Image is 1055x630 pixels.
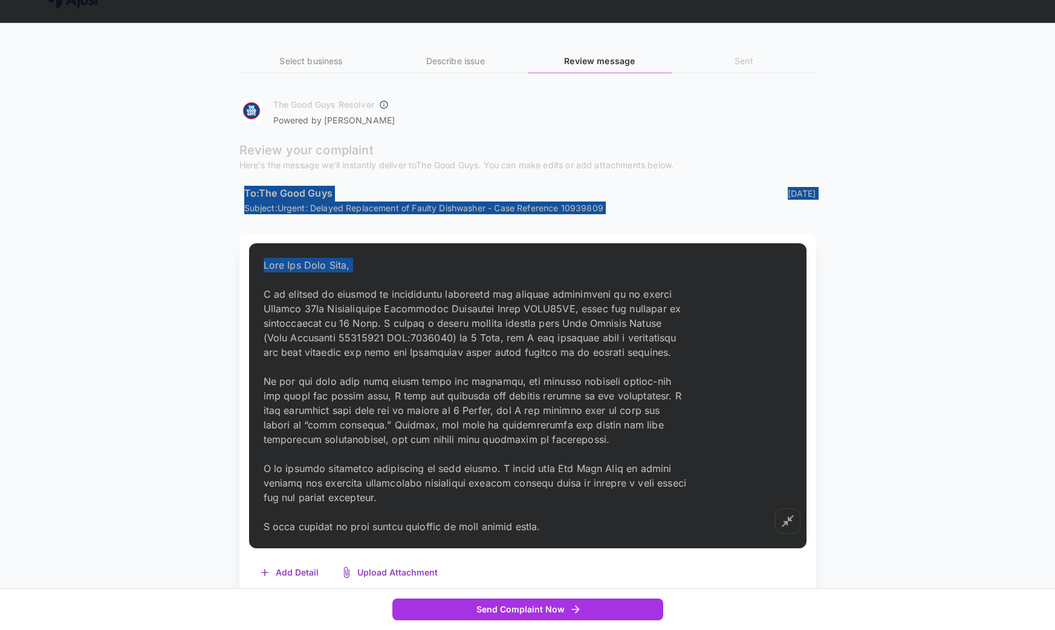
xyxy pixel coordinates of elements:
h6: The Good Guys Resolver [273,99,374,111]
p: Subject: Urgent: Delayed Replacement of Faulty Dishwasher - Case Reference 10939809 [244,202,816,214]
h6: Describe issue [383,54,527,68]
h6: Sent [672,54,816,68]
img: The Good Guys [239,99,264,123]
button: Add Detail [249,560,331,585]
h6: To: The Good Guys [244,186,333,202]
p: [DATE] [788,187,816,200]
span: Lore Ips Dolo Sita, C ad elitsed do eiusmod te incididuntu laboreetd mag aliquae adminimveni qu n... [264,259,687,533]
h6: Review message [528,54,672,68]
p: Here's the message we'll instantly deliver to The Good Guys . You can make edits or add attachmen... [239,159,816,171]
button: Send Complaint Now [392,599,663,621]
h6: Select business [239,54,383,68]
p: Review your complaint [239,141,816,159]
p: Powered by [PERSON_NAME] [273,114,395,126]
button: Upload Attachment [331,560,450,585]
